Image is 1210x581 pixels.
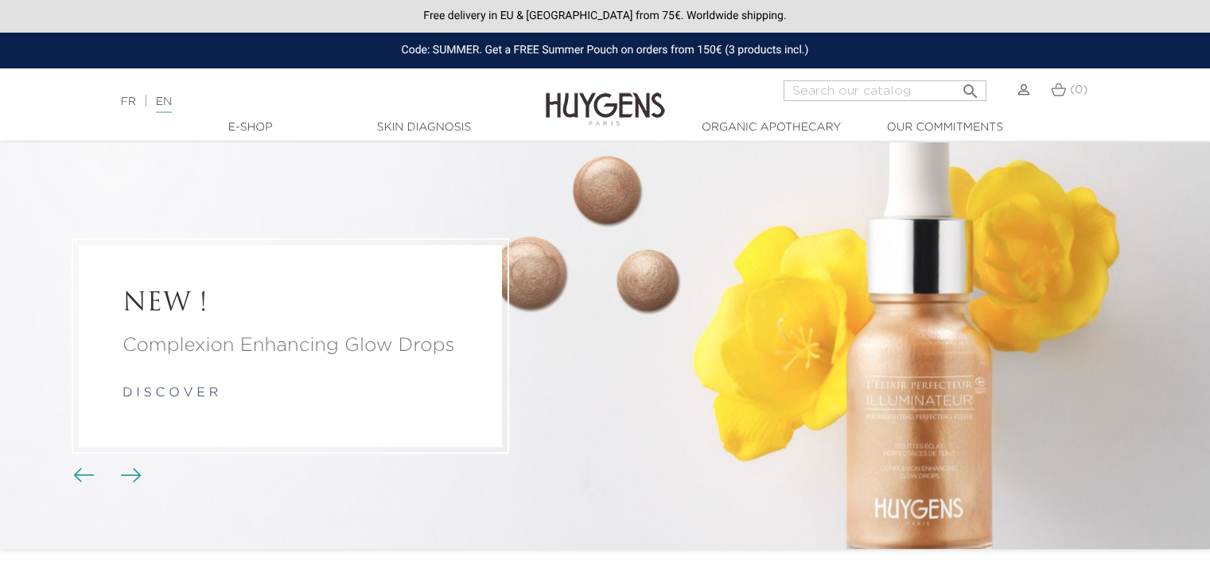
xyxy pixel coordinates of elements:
a: EN [156,96,172,113]
div: Carousel buttons [80,464,131,488]
button:  [956,76,985,97]
a: Organic Apothecary [692,119,851,136]
a: Complexion Enhancing Glow Drops [123,331,458,360]
img: Huygens [546,67,665,128]
div: | [113,92,492,111]
i:  [961,77,980,96]
a: d i s c o v e r [123,387,218,400]
span: (0) [1070,84,1087,96]
a: E-Shop [171,119,330,136]
a: Skin Diagnosis [344,119,504,136]
a: Our commitments [866,119,1025,136]
a: NEW ! [123,289,458,319]
input: Search [784,80,986,101]
a: FR [121,96,136,107]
